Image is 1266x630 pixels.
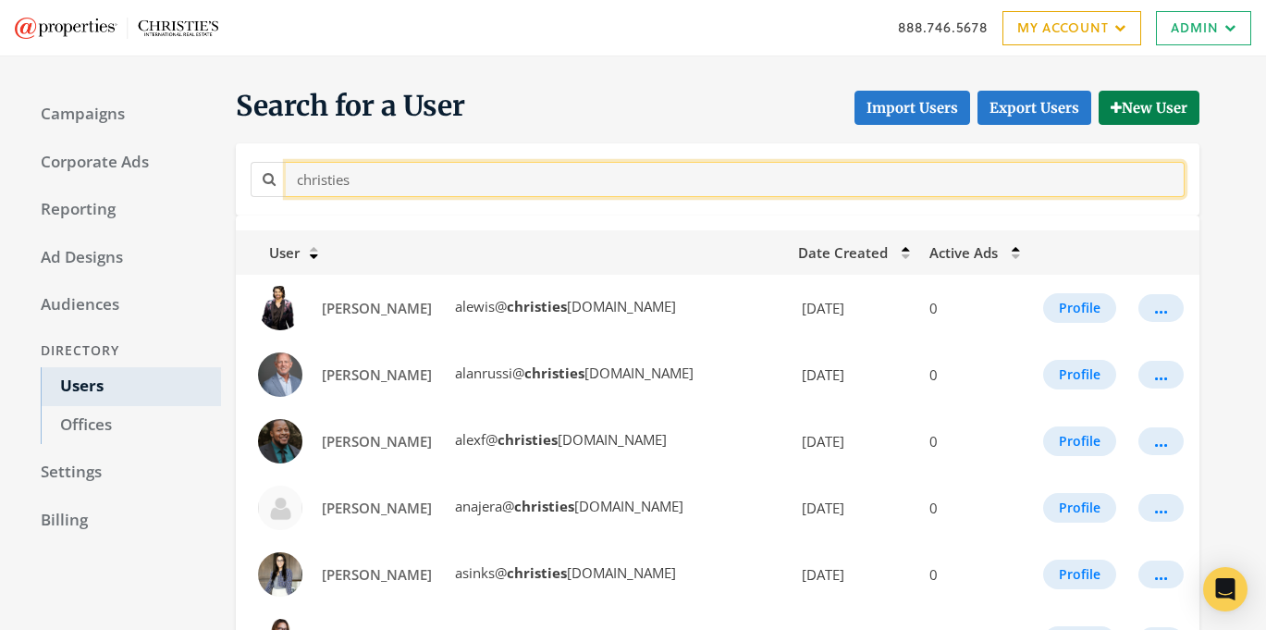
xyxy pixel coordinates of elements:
td: 0 [918,541,1026,608]
td: [DATE] [787,541,918,608]
a: My Account [1002,11,1141,45]
a: Offices [41,406,221,445]
a: Export Users [977,91,1091,125]
a: Billing [22,501,221,540]
button: Profile [1043,493,1116,523]
img: Alex Fisher profile [258,419,302,463]
a: [PERSON_NAME] [310,291,444,326]
button: ... [1138,361,1184,389]
span: [PERSON_NAME] [322,365,432,384]
img: Alan Russi profile [258,352,302,397]
button: New User [1099,91,1199,125]
strong: christies [498,430,558,449]
strong: christies [524,364,584,382]
a: Settings [22,453,221,492]
img: Alexandra Sinks profile [258,552,302,597]
img: Alex Najera profile [258,486,302,530]
div: Directory [22,334,221,368]
td: 0 [918,275,1026,341]
strong: christies [507,297,567,315]
a: Reporting [22,191,221,229]
span: [PERSON_NAME] [322,432,432,451]
button: Profile [1043,426,1116,456]
a: Corporate Ads [22,143,221,182]
td: [DATE] [787,341,918,408]
button: Profile [1043,560,1116,589]
div: ... [1154,574,1168,575]
a: Ad Designs [22,239,221,278]
button: ... [1138,494,1184,522]
td: 0 [918,341,1026,408]
span: asinks@ [DOMAIN_NAME] [451,563,676,582]
button: ... [1138,427,1184,455]
td: [DATE] [787,275,918,341]
span: [PERSON_NAME] [322,565,432,584]
a: [PERSON_NAME] [310,425,444,459]
td: [DATE] [787,408,918,475]
span: User [247,243,300,262]
div: ... [1154,307,1168,309]
div: ... [1154,374,1168,376]
span: anajera@ [DOMAIN_NAME] [451,497,683,515]
td: [DATE] [787,475,918,541]
a: [PERSON_NAME] [310,358,444,392]
button: ... [1138,294,1184,322]
button: Profile [1043,293,1116,323]
span: [PERSON_NAME] [322,299,432,317]
a: 888.746.5678 [898,18,988,37]
span: [PERSON_NAME] [322,499,432,517]
a: [PERSON_NAME] [310,491,444,525]
span: Active Ads [929,243,998,262]
span: alexf@ [DOMAIN_NAME] [451,430,667,449]
button: Import Users [854,91,970,125]
a: Users [41,367,221,406]
strong: christies [514,497,574,515]
a: Audiences [22,286,221,325]
button: Profile [1043,360,1116,389]
td: 0 [918,475,1026,541]
span: Search for a User [236,88,465,125]
a: [PERSON_NAME] [310,558,444,592]
img: Adwerx [15,18,218,39]
i: Search for a name or email address [263,172,276,186]
input: Search for a name or email address [286,162,1185,196]
span: Date Created [798,243,888,262]
span: alewis@ [DOMAIN_NAME] [451,297,676,315]
td: 0 [918,408,1026,475]
a: Admin [1156,11,1251,45]
div: ... [1154,507,1168,509]
strong: christies [507,563,567,582]
div: Open Intercom Messenger [1203,567,1248,611]
a: Campaigns [22,95,221,134]
img: Adam Lewis profile [258,286,302,330]
div: ... [1154,440,1168,442]
span: alanrussi@ [DOMAIN_NAME] [451,364,694,382]
button: ... [1138,561,1184,588]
